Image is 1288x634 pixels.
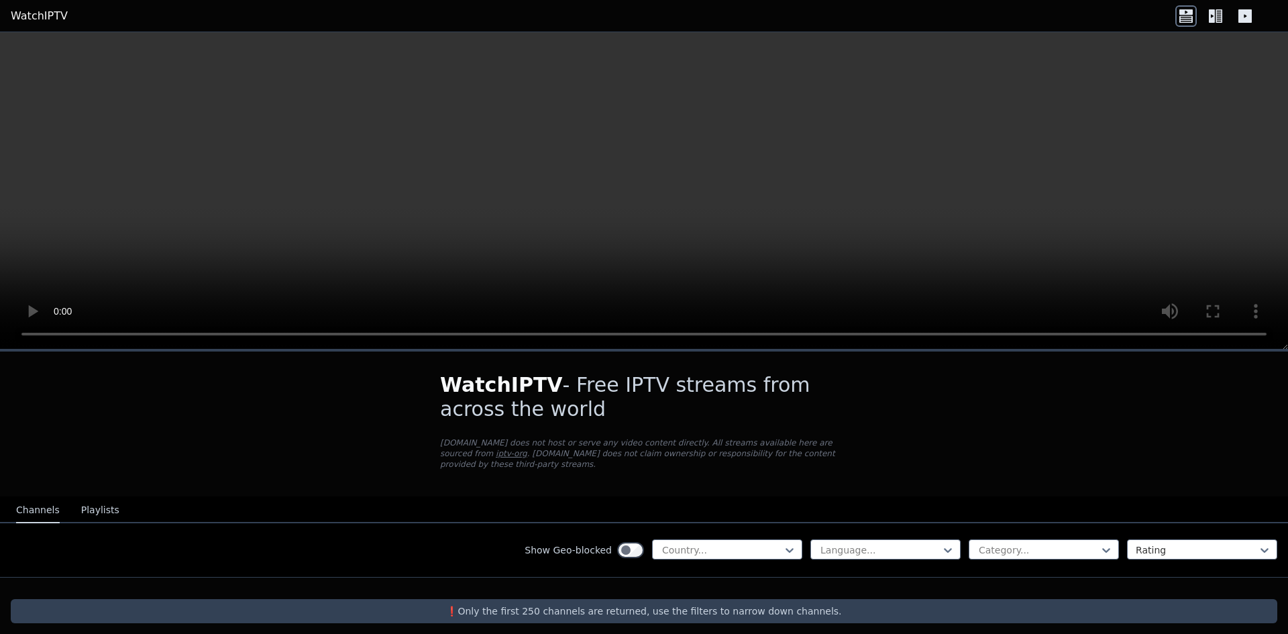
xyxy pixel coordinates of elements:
label: Show Geo-blocked [525,543,612,557]
p: ❗️Only the first 250 channels are returned, use the filters to narrow down channels. [16,604,1272,618]
span: WatchIPTV [440,373,563,397]
p: [DOMAIN_NAME] does not host or serve any video content directly. All streams available here are s... [440,437,848,470]
button: Channels [16,498,60,523]
a: WatchIPTV [11,8,68,24]
button: Playlists [81,498,119,523]
a: iptv-org [496,449,527,458]
h1: - Free IPTV streams from across the world [440,373,848,421]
